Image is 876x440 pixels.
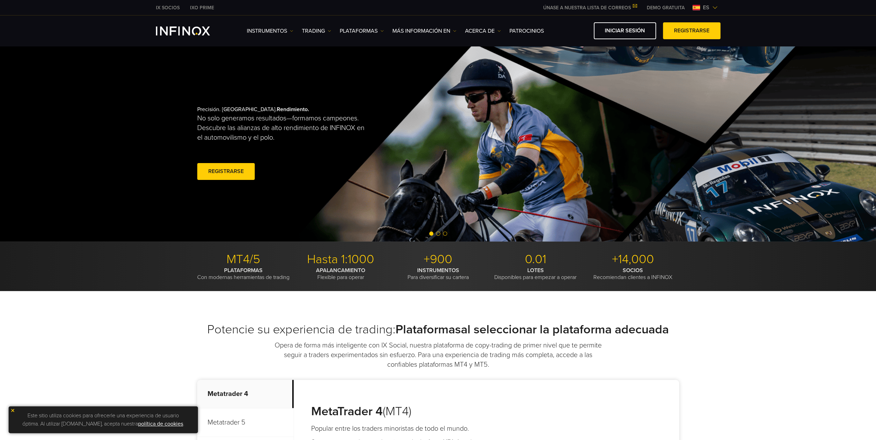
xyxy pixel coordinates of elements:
strong: Plataformasal seleccionar la plataforma adecuada [395,322,669,337]
a: ÚNASE A NUESTRA LISTA DE CORREOS [538,5,642,11]
p: Disponibles para empezar a operar [489,267,582,281]
a: Instrumentos [247,27,293,35]
p: 0.01 [489,252,582,267]
a: PLATAFORMAS [340,27,384,35]
p: Este sitio utiliza cookies para ofrecerle una experiencia de usuario óptima. Al utilizar [DOMAIN_... [12,410,194,430]
p: Opera de forma más inteligente con IX Social, nuestra plataforma de copy-trading de primer nivel ... [271,341,605,369]
h3: (MT4) [311,404,475,419]
p: Recomiendan clientes a INFINOX [587,267,679,281]
h2: Potencie su experiencia de trading: [197,322,679,337]
strong: INSTRUMENTOS [417,267,459,274]
strong: LOTES [527,267,544,274]
a: ACERCA DE [465,27,501,35]
div: Precisión. [GEOGRAPHIC_DATA]. [197,95,414,193]
strong: APALANCAMIENTO [316,267,365,274]
span: Go to slide 1 [429,232,433,236]
p: MT4/5 [197,252,289,267]
p: Hasta 1:1000 [295,252,387,267]
a: INFINOX MENU [642,4,690,11]
span: Go to slide 2 [436,232,440,236]
p: Con modernas herramientas de trading [197,267,289,281]
strong: SOCIOS [623,267,643,274]
h4: Popular entre los traders minoristas de todo el mundo. [311,424,475,433]
strong: PLATAFORMAS [224,267,263,274]
span: es [700,3,712,12]
a: política de cookies [138,420,183,427]
p: Flexible para operar [295,267,387,281]
p: Para diversificar su cartera [392,267,484,281]
p: +14,000 [587,252,679,267]
a: INFINOX [151,4,185,11]
a: INFINOX Logo [156,26,226,35]
a: TRADING [302,27,331,35]
a: INFINOX [185,4,219,11]
img: yellow close icon [10,408,15,413]
strong: Rendimiento. [277,106,309,113]
strong: MetaTrader 4 [311,404,383,419]
p: No solo generamos resultados—formamos campeones. Descubre las alianzas de alto rendimiento de INF... [197,114,371,142]
a: Más información en [392,27,456,35]
p: Metatrader 5 [197,408,294,437]
a: Iniciar sesión [594,22,656,39]
a: Registrarse [663,22,720,39]
p: Metatrader 4 [197,380,294,408]
p: +900 [392,252,484,267]
a: Patrocinios [509,27,544,35]
a: Registrarse [197,163,255,180]
span: Go to slide 3 [443,232,447,236]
